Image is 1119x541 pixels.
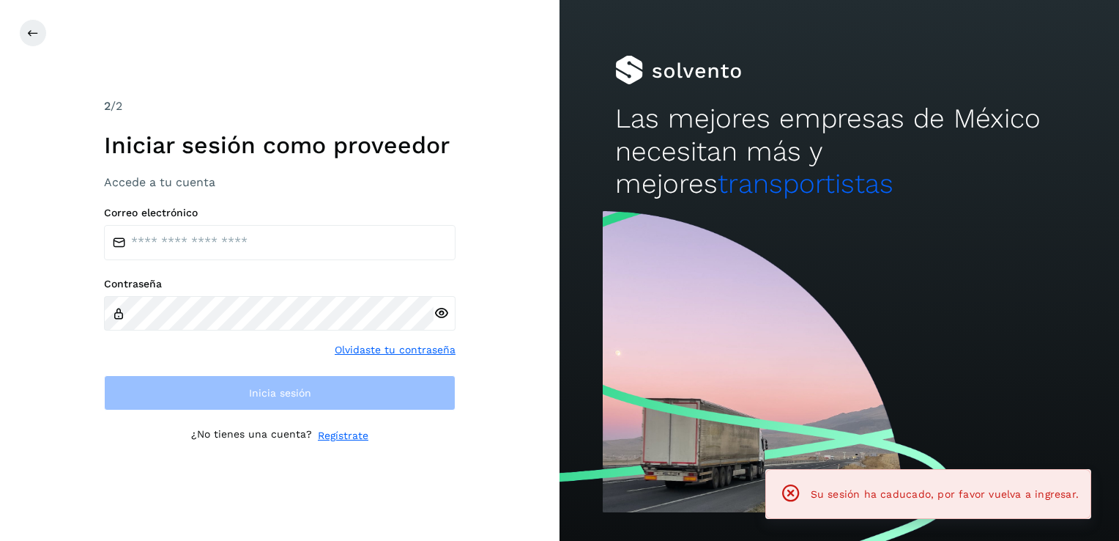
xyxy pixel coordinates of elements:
a: Regístrate [318,428,368,444]
h2: Las mejores empresas de México necesitan más y mejores [615,103,1063,200]
label: Contraseña [104,278,456,290]
h3: Accede a tu cuenta [104,175,456,189]
p: ¿No tienes una cuenta? [191,428,312,444]
span: Su sesión ha caducado, por favor vuelva a ingresar. [811,488,1079,500]
span: Inicia sesión [249,388,311,398]
a: Olvidaste tu contraseña [335,342,456,358]
span: 2 [104,99,111,113]
div: /2 [104,97,456,115]
button: Inicia sesión [104,375,456,411]
h1: Iniciar sesión como proveedor [104,131,456,159]
label: Correo electrónico [104,207,456,219]
span: transportistas [718,168,893,199]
